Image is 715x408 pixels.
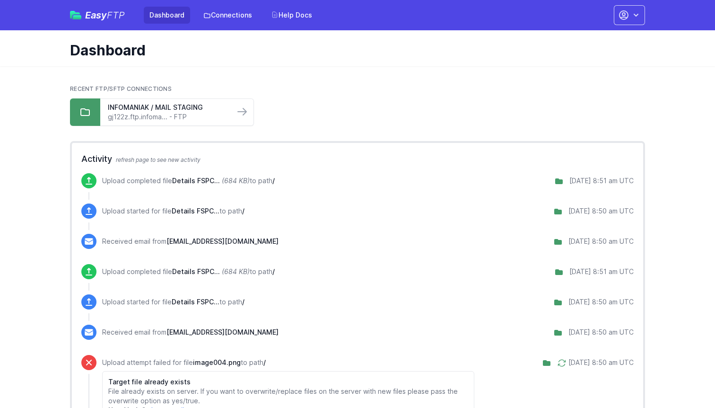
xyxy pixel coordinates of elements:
[568,328,634,337] div: [DATE] 8:50 am UTC
[102,176,275,186] p: Upload completed file to path
[108,103,227,112] a: INFOMANIAK / MAIL STAGING
[172,267,220,275] span: Details FSPC inout 2025-07.xlsx
[102,297,244,307] p: Upload started for file to path
[272,267,275,275] span: /
[85,10,125,20] span: Easy
[102,358,474,367] p: Upload attempt failed for file to path
[193,358,241,366] span: image004.png
[568,237,634,246] div: [DATE] 8:50 am UTC
[107,9,125,21] span: FTP
[166,328,279,336] span: [EMAIL_ADDRESS][DOMAIN_NAME]
[166,237,279,245] span: [EMAIL_ADDRESS][DOMAIN_NAME]
[242,298,244,306] span: /
[242,207,244,215] span: /
[172,207,219,215] span: Details FSPC inout 2025-08.xlsx
[70,10,125,20] a: EasyFTP
[144,7,190,24] a: Dashboard
[108,112,227,122] a: gj122z.ftp.infoma... - FTP
[568,206,634,216] div: [DATE] 8:50 am UTC
[116,156,201,163] span: refresh page to see new activity
[222,267,250,275] i: (684 KB)
[172,177,220,185] span: Details FSPC inout 2025-08.xlsx
[569,267,634,276] div: [DATE] 8:51 am UTC
[102,237,279,246] p: Received email from
[263,358,266,366] span: /
[70,11,81,19] img: easyftp_logo.png
[568,297,634,307] div: [DATE] 8:50 am UTC
[81,152,634,166] h2: Activity
[108,377,468,387] h6: Target file already exists
[198,7,258,24] a: Connections
[102,206,244,216] p: Upload started for file to path
[70,42,637,59] h1: Dashboard
[70,85,645,93] h2: Recent FTP/SFTP Connections
[222,177,250,185] i: (684 KB)
[568,358,634,367] div: [DATE] 8:50 am UTC
[172,298,219,306] span: Details FSPC inout 2025-07.xlsx
[569,176,634,186] div: [DATE] 8:51 am UTC
[102,267,275,276] p: Upload completed file to path
[265,7,318,24] a: Help Docs
[108,387,468,406] p: File already exists on server. If you want to overwrite/replace files on the server with new file...
[102,328,279,337] p: Received email from
[272,177,275,185] span: /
